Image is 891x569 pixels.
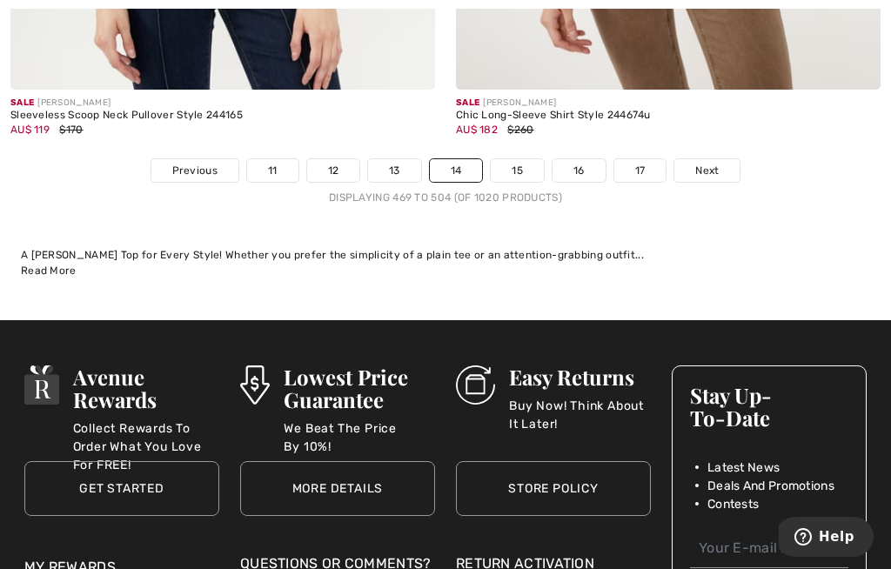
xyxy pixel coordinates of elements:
img: Lowest Price Guarantee [240,365,270,405]
a: More Details [240,461,435,516]
span: Next [695,163,719,178]
span: Previous [172,163,218,178]
h3: Avenue Rewards [73,365,219,411]
img: Easy Returns [456,365,495,405]
h3: Easy Returns [509,365,651,388]
div: A [PERSON_NAME] Top for Every Style! Whether you prefer the simplicity of a plain tee or an atten... [21,247,870,263]
div: Chic Long-Sleeve Shirt Style 244674u [456,110,881,122]
a: 17 [614,159,667,182]
span: $170 [59,124,83,136]
div: [PERSON_NAME] [10,97,435,110]
input: Your E-mail Address [690,529,848,568]
a: Next [674,159,740,182]
a: Previous [151,159,238,182]
img: Avenue Rewards [24,365,59,405]
p: We Beat The Price By 10%! [284,419,435,454]
span: Sale [10,97,34,108]
div: Sleeveless Scoop Neck Pullover Style 244165 [10,110,435,122]
a: 14 [430,159,483,182]
span: Latest News [707,459,780,477]
p: Buy Now! Think About It Later! [509,397,651,432]
div: [PERSON_NAME] [456,97,881,110]
h3: Lowest Price Guarantee [284,365,435,411]
p: Collect Rewards To Order What You Love For FREE! [73,419,219,454]
a: 12 [307,159,360,182]
span: $260 [507,124,533,136]
a: Store Policy [456,461,651,516]
a: 11 [247,159,298,182]
span: AU$ 119 [10,124,50,136]
a: 16 [553,159,606,182]
span: Contests [707,495,759,513]
span: AU$ 182 [456,124,498,136]
span: Read More [21,264,77,277]
a: 13 [368,159,421,182]
a: 15 [491,159,544,182]
h3: Stay Up-To-Date [690,384,848,429]
span: Sale [456,97,479,108]
a: Get Started [24,461,219,516]
iframe: Opens a widget where you can find more information [779,517,874,560]
span: Deals And Promotions [707,477,834,495]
